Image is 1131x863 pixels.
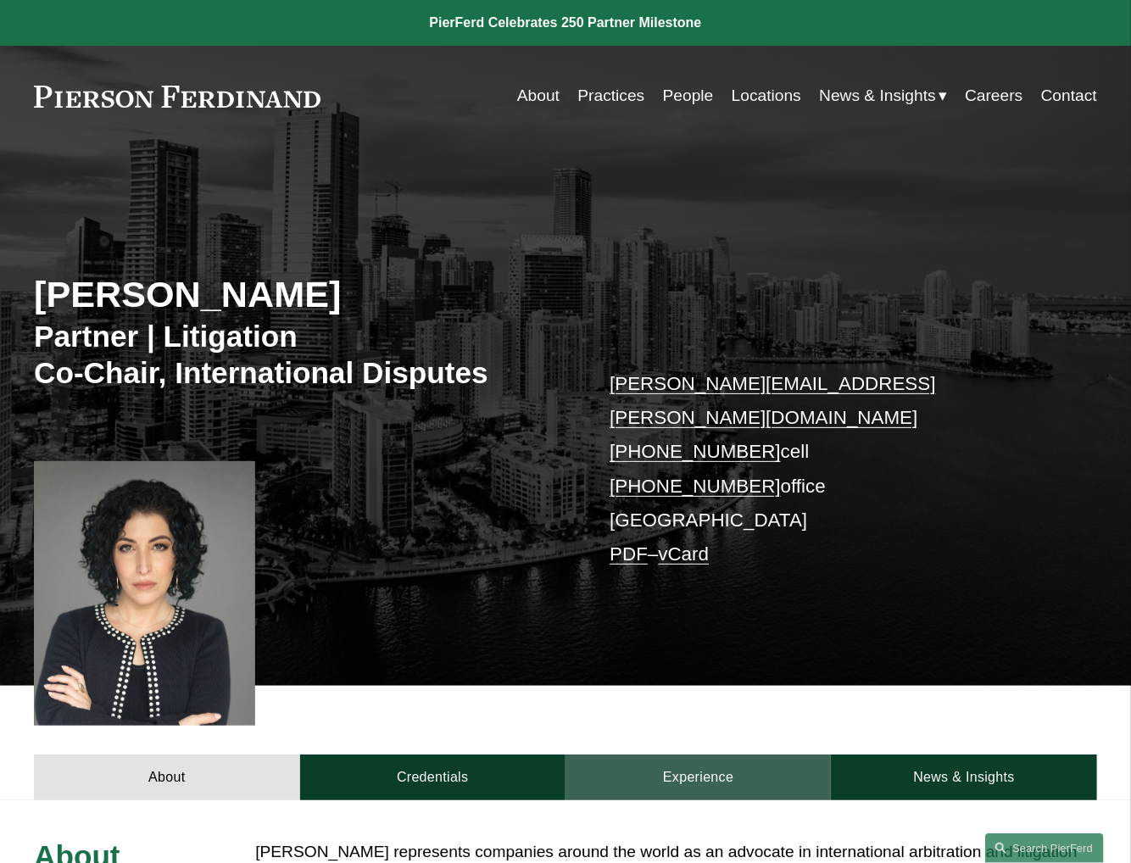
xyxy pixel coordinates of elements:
[663,80,714,112] a: People
[34,754,299,800] a: About
[578,80,645,112] a: Practices
[831,754,1097,800] a: News & Insights
[610,441,781,462] a: [PHONE_NUMBER]
[965,80,1022,112] a: Careers
[610,373,935,428] a: [PERSON_NAME][EMAIL_ADDRESS][PERSON_NAME][DOMAIN_NAME]
[610,476,781,497] a: [PHONE_NUMBER]
[565,754,832,800] a: Experience
[300,754,565,800] a: Credentials
[819,81,936,111] span: News & Insights
[819,80,947,112] a: folder dropdown
[34,318,565,392] h3: Partner | Litigation Co-Chair, International Disputes
[659,543,710,565] a: vCard
[985,833,1104,863] a: Search this site
[34,272,565,316] h2: [PERSON_NAME]
[517,80,560,112] a: About
[1041,80,1097,112] a: Contact
[610,543,648,565] a: PDF
[610,367,1053,572] p: cell office [GEOGRAPHIC_DATA] –
[732,80,801,112] a: Locations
